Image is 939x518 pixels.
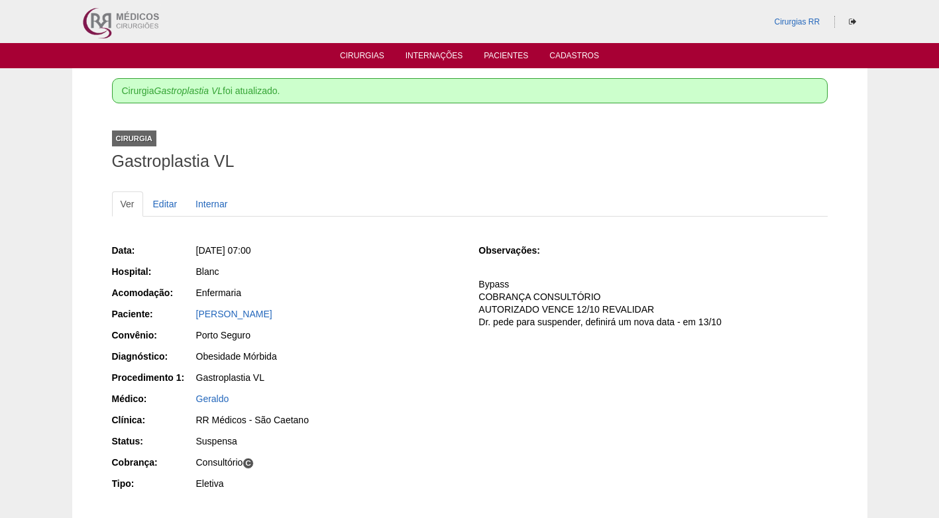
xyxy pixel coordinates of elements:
[196,309,272,319] a: [PERSON_NAME]
[196,329,461,342] div: Porto Seguro
[196,371,461,384] div: Gastroplastia VL
[112,350,195,363] div: Diagnóstico:
[112,477,195,490] div: Tipo:
[196,435,461,448] div: Suspensa
[112,191,143,217] a: Ver
[112,413,195,427] div: Clínica:
[196,350,461,363] div: Obesidade Mórbida
[849,18,856,26] i: Sair
[112,265,195,278] div: Hospital:
[112,456,195,469] div: Cobrança:
[196,245,251,256] span: [DATE] 07:00
[406,51,463,64] a: Internações
[112,329,195,342] div: Convênio:
[196,477,461,490] div: Eletiva
[340,51,384,64] a: Cirurgias
[112,130,156,146] div: Cirurgia
[196,413,461,427] div: RR Médicos - São Caetano
[112,153,828,170] h1: Gastroplastia VL
[112,435,195,448] div: Status:
[478,278,827,329] p: Bypass COBRANÇA CONSULTÓRIO AUTORIZADO VENCE 12/10 REVALIDAR Dr. pede para suspender, definirá um...
[112,286,195,299] div: Acomodação:
[144,191,186,217] a: Editar
[196,265,461,278] div: Blanc
[187,191,236,217] a: Internar
[774,17,820,26] a: Cirurgias RR
[154,85,223,96] em: Gastroplastia VL
[112,392,195,405] div: Médico:
[484,51,528,64] a: Pacientes
[478,244,561,257] div: Observações:
[112,371,195,384] div: Procedimento 1:
[196,393,229,404] a: Geraldo
[196,286,461,299] div: Enfermaria
[243,458,254,469] span: C
[112,244,195,257] div: Data:
[196,456,461,469] div: Consultório
[549,51,599,64] a: Cadastros
[112,307,195,321] div: Paciente:
[112,78,828,103] div: Cirurgia foi atualizado.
